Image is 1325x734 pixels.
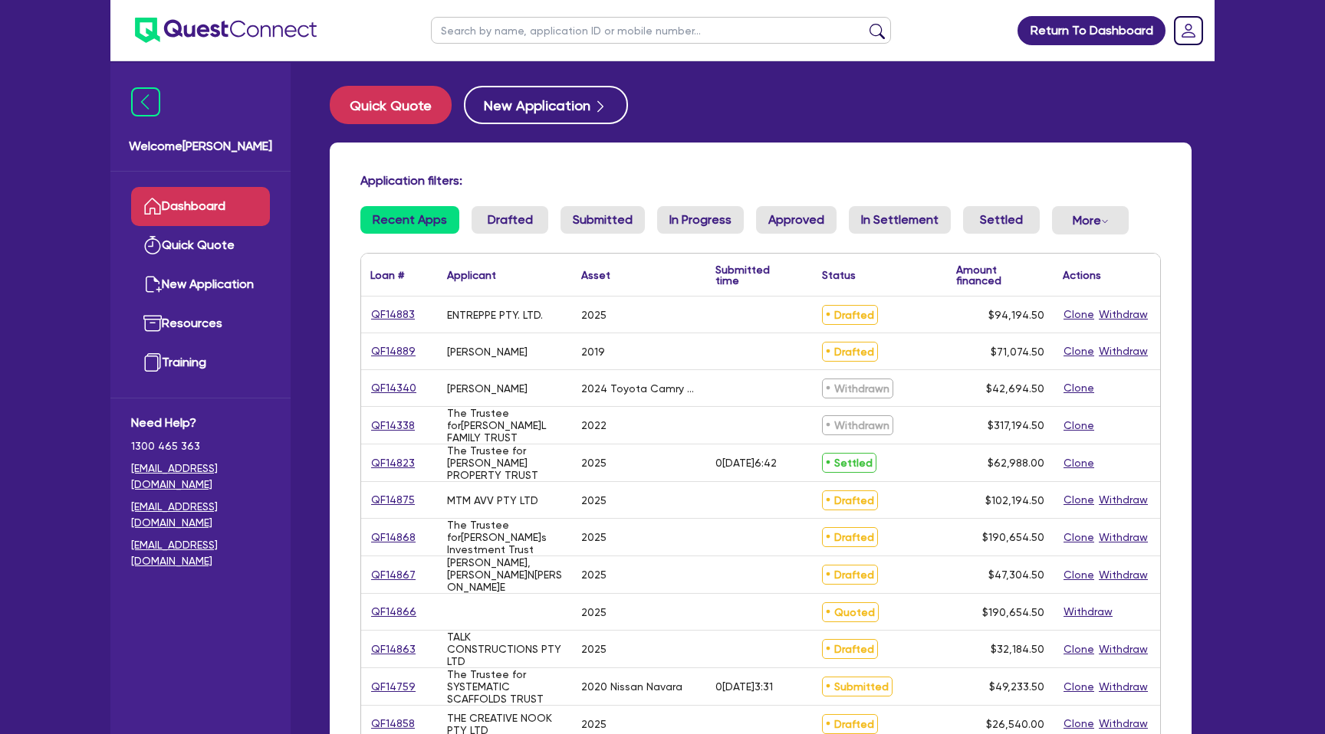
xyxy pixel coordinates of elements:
span: $190,654.50 [982,606,1044,618]
a: [EMAIL_ADDRESS][DOMAIN_NAME] [131,460,270,493]
div: 2024 Toyota Camry Camry Hybrid [581,382,697,395]
button: Clone [1063,715,1095,732]
div: 2022 [581,419,607,431]
a: QF14867 [370,566,416,584]
a: QF14863 [370,641,416,658]
img: training [143,353,162,372]
button: New Application [464,86,628,124]
span: $32,184.50 [991,643,1044,655]
div: Actions [1063,270,1101,280]
div: 2025 [581,569,607,581]
a: Drafted [472,206,548,234]
span: $42,694.50 [986,382,1044,395]
button: Clone [1063,566,1095,584]
a: QF14875 [370,491,416,509]
a: QF14823 [370,454,416,472]
h4: Application filters: [360,173,1161,188]
span: Drafted [822,565,878,585]
a: Return To Dashboard [1018,16,1166,45]
button: Withdraw [1098,715,1149,732]
a: QF14883 [370,306,416,323]
a: Dashboard [131,187,270,226]
div: The Trustee for SYSTEMATIC SCAFFOLDS TRUST [447,668,563,705]
div: Loan # [370,270,404,280]
div: 0[DATE]6:42 [715,457,777,469]
button: Withdraw [1098,306,1149,323]
a: Quick Quote [330,86,464,124]
button: Clone [1063,379,1095,397]
div: Submitted time [715,264,790,286]
button: Clone [1063,641,1095,658]
div: Applicant [447,270,496,280]
span: $71,074.50 [991,346,1044,358]
span: Withdrawn [822,415,893,435]
a: Submitted [561,206,645,234]
div: [PERSON_NAME],[PERSON_NAME]N[PERSON_NAME]E [447,556,563,593]
div: The Trustee for[PERSON_NAME]L FAMILY TRUST [447,407,563,444]
div: 2025 [581,718,607,730]
button: Withdraw [1098,491,1149,509]
a: Dropdown toggle [1169,11,1208,51]
div: 2025 [581,606,607,618]
span: Withdrawn [822,378,893,398]
button: Withdraw [1098,678,1149,696]
a: QF14340 [370,379,417,397]
span: 1300 465 363 [131,438,270,454]
a: [EMAIL_ADDRESS][DOMAIN_NAME] [131,537,270,569]
span: Drafted [822,490,878,510]
div: Status [822,270,856,280]
span: Settled [822,453,876,473]
button: Clone [1063,342,1095,360]
a: [EMAIL_ADDRESS][DOMAIN_NAME] [131,499,270,531]
span: Submitted [822,677,893,696]
span: $62,988.00 [988,457,1044,469]
div: [PERSON_NAME] [447,382,528,395]
span: $190,654.50 [982,531,1044,543]
button: Withdraw [1098,641,1149,658]
button: Withdraw [1063,603,1113,621]
button: Withdraw [1098,566,1149,584]
a: QF14868 [370,529,416,546]
div: Amount financed [956,264,1044,286]
div: The Trustee for [PERSON_NAME] PROPERTY TRUST [447,444,563,481]
div: 2025 [581,531,607,543]
div: 2025 [581,643,607,655]
span: Welcome [PERSON_NAME] [129,137,272,156]
div: The Trustee for[PERSON_NAME]s Investment Trust [447,519,563,555]
button: Clone [1063,306,1095,323]
a: Resources [131,304,270,343]
span: $317,194.50 [988,419,1044,431]
div: Asset [581,270,610,280]
a: QF14858 [370,715,416,732]
span: Drafted [822,639,878,659]
a: Training [131,343,270,382]
div: TALK CONSTRUCTIONS PTY LTD [447,631,563,667]
button: Clone [1063,491,1095,509]
button: Clone [1063,529,1095,546]
a: Settled [963,206,1040,234]
a: QF14889 [370,342,416,360]
div: 2025 [581,494,607,506]
a: Recent Apps [360,206,459,234]
button: Withdraw [1098,342,1149,360]
img: resources [143,314,162,333]
a: Quick Quote [131,226,270,265]
a: QF14338 [370,417,416,434]
a: Approved [756,206,837,234]
a: In Progress [657,206,744,234]
span: Drafted [822,714,878,734]
span: $26,540.00 [986,718,1044,730]
div: [PERSON_NAME] [447,346,528,358]
span: $47,304.50 [988,569,1044,581]
span: Drafted [822,342,878,362]
div: MTM AVV PTY LTD [447,494,538,506]
div: ENTREPPE PTY. LTD. [447,309,543,321]
button: Clone [1063,417,1095,434]
div: 2019 [581,346,605,358]
img: quick-quote [143,236,162,254]
a: In Settlement [849,206,951,234]
span: $94,194.50 [988,309,1044,321]
button: Clone [1063,678,1095,696]
img: new-application [143,275,162,293]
